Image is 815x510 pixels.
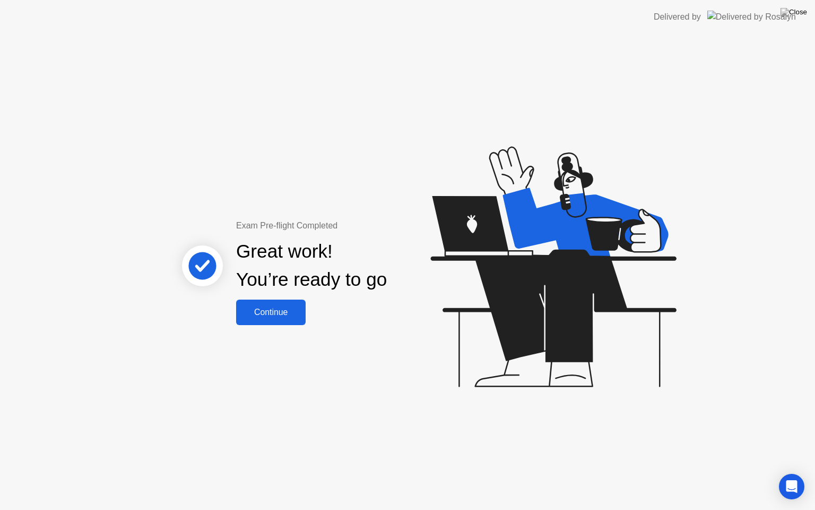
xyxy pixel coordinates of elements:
[781,8,807,16] img: Close
[654,11,701,23] div: Delivered by
[236,300,306,325] button: Continue
[707,11,796,23] img: Delivered by Rosalyn
[239,308,302,317] div: Continue
[779,474,804,499] div: Open Intercom Messenger
[236,219,455,232] div: Exam Pre-flight Completed
[236,237,387,294] div: Great work! You’re ready to go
